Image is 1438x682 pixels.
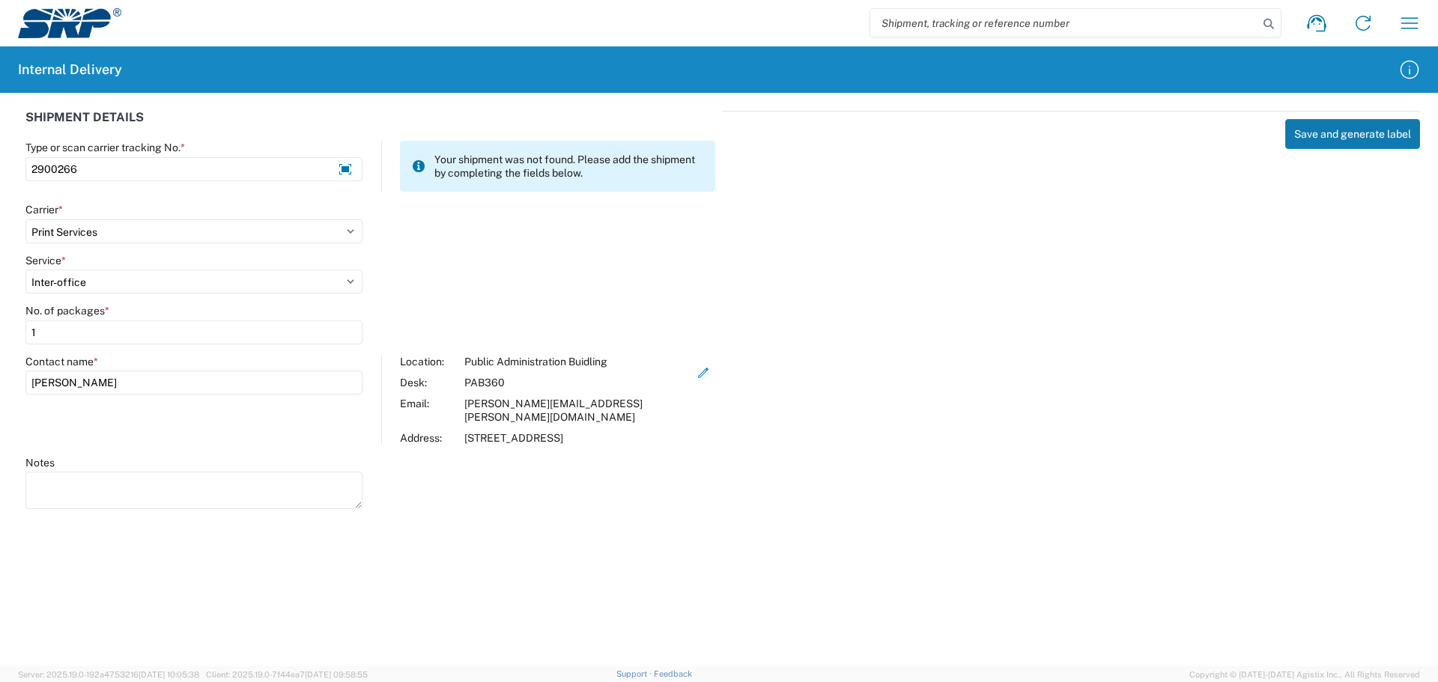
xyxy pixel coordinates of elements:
[25,203,63,216] label: Carrier
[25,141,185,154] label: Type or scan carrier tracking No.
[400,431,457,445] div: Address:
[18,670,199,679] span: Server: 2025.19.0-192a4753216
[616,669,654,678] a: Support
[654,669,692,678] a: Feedback
[18,8,121,38] img: srp
[1285,119,1420,149] button: Save and generate label
[25,355,98,368] label: Contact name
[400,355,457,368] div: Location:
[434,153,703,180] span: Your shipment was not found. Please add the shipment by completing the fields below.
[206,670,368,679] span: Client: 2025.19.0-7f44ea7
[464,431,692,445] div: [STREET_ADDRESS]
[464,355,692,368] div: Public Administration Buidling
[400,397,457,424] div: Email:
[305,670,368,679] span: [DATE] 09:58:55
[400,376,457,389] div: Desk:
[464,376,692,389] div: PAB360
[25,456,55,469] label: Notes
[139,670,199,679] span: [DATE] 10:05:38
[25,254,66,267] label: Service
[18,61,122,79] h2: Internal Delivery
[25,304,109,317] label: No. of packages
[464,397,692,424] div: [PERSON_NAME][EMAIL_ADDRESS][PERSON_NAME][DOMAIN_NAME]
[870,9,1258,37] input: Shipment, tracking or reference number
[1189,668,1420,681] span: Copyright © [DATE]-[DATE] Agistix Inc., All Rights Reserved
[25,111,715,141] div: SHIPMENT DETAILS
